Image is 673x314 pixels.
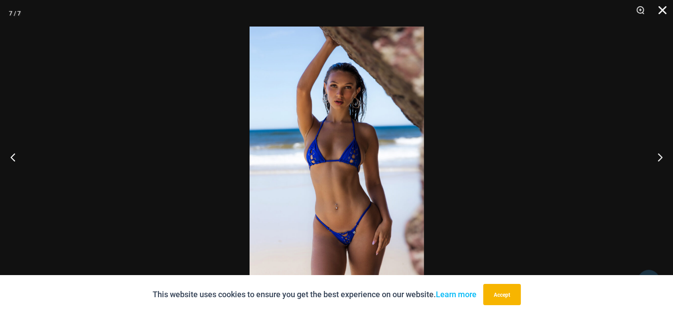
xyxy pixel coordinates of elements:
a: Learn more [436,290,477,299]
p: This website uses cookies to ensure you get the best experience on our website. [153,288,477,301]
div: 7 / 7 [9,7,21,20]
button: Accept [483,284,521,305]
button: Next [640,135,673,179]
img: Link Cobalt Blue 3070 Top 4855 Bottom 01 [250,27,424,287]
